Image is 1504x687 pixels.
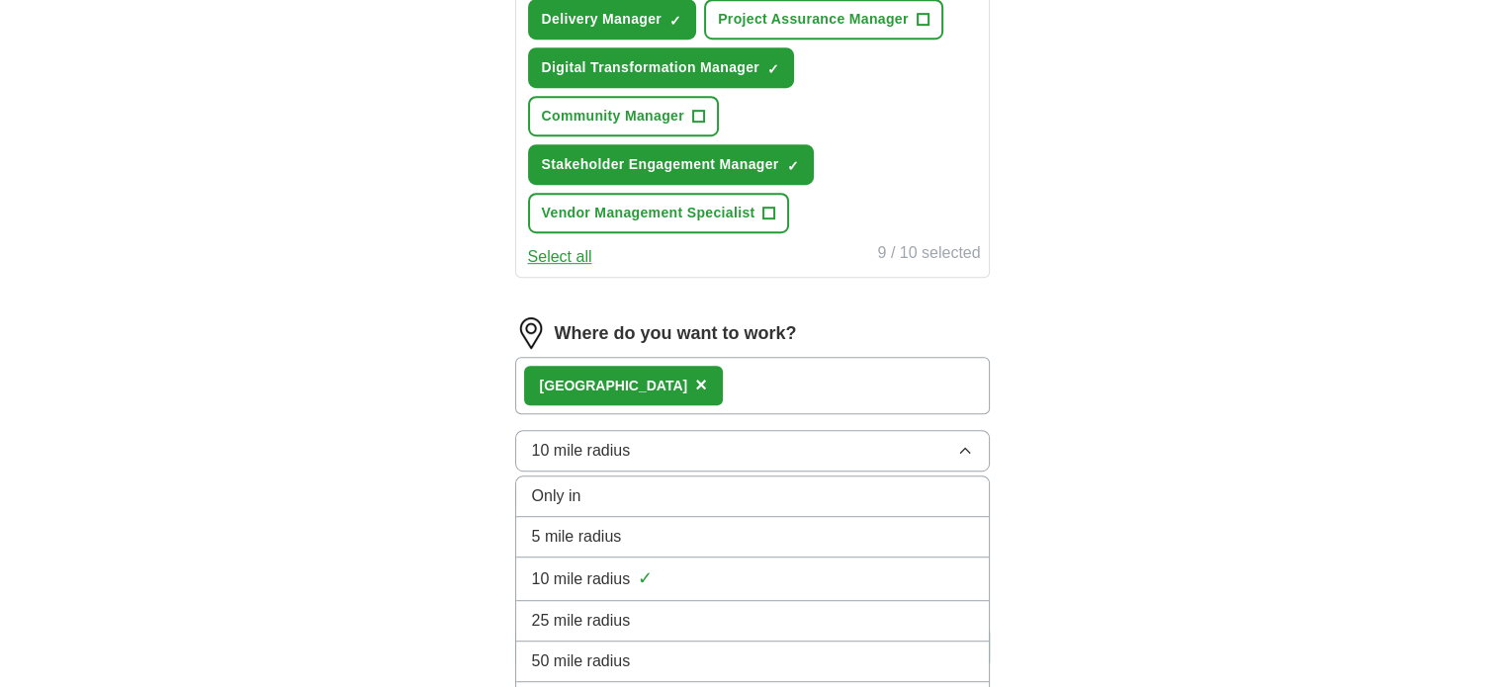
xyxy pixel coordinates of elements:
[718,9,909,30] span: Project Assurance Manager
[528,96,719,136] button: Community Manager
[528,47,795,88] button: Digital Transformation Manager✓
[532,567,631,591] span: 10 mile radius
[542,154,779,175] span: Stakeholder Engagement Manager
[695,374,707,395] span: ×
[542,57,760,78] span: Digital Transformation Manager
[532,525,622,549] span: 5 mile radius
[528,144,814,185] button: Stakeholder Engagement Manager✓
[787,158,799,174] span: ✓
[515,317,547,349] img: location.png
[542,203,755,223] span: Vendor Management Specialist
[695,371,707,400] button: ×
[515,430,990,472] button: 10 mile radius
[528,193,790,233] button: Vendor Management Specialist
[532,484,581,508] span: Only in
[555,320,797,347] label: Where do you want to work?
[532,609,631,633] span: 25 mile radius
[767,61,779,77] span: ✓
[532,649,631,673] span: 50 mile radius
[669,13,681,29] span: ✓
[542,9,663,30] span: Delivery Manager
[532,439,631,463] span: 10 mile radius
[877,241,980,269] div: 9 / 10 selected
[638,565,653,592] span: ✓
[540,376,688,396] div: [GEOGRAPHIC_DATA]
[542,106,684,127] span: Community Manager
[528,245,592,269] button: Select all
